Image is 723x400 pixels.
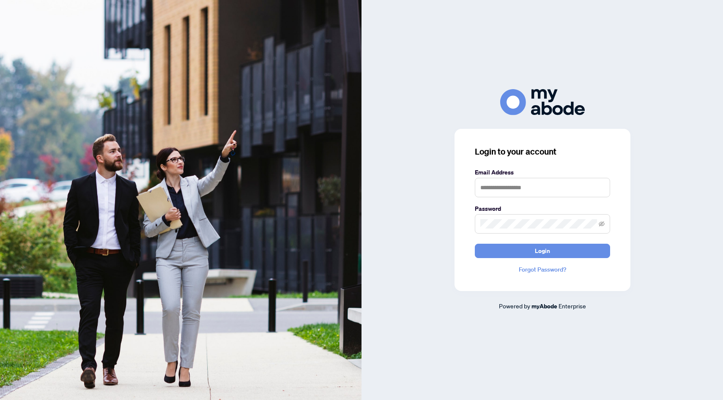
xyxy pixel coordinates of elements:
label: Email Address [475,168,610,177]
a: myAbode [531,302,557,311]
button: Login [475,244,610,258]
span: Powered by [499,302,530,310]
a: Forgot Password? [475,265,610,274]
span: Enterprise [559,302,586,310]
label: Password [475,204,610,213]
span: eye-invisible [599,221,605,227]
span: Login [535,244,550,258]
img: ma-logo [500,89,585,115]
h3: Login to your account [475,146,610,158]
